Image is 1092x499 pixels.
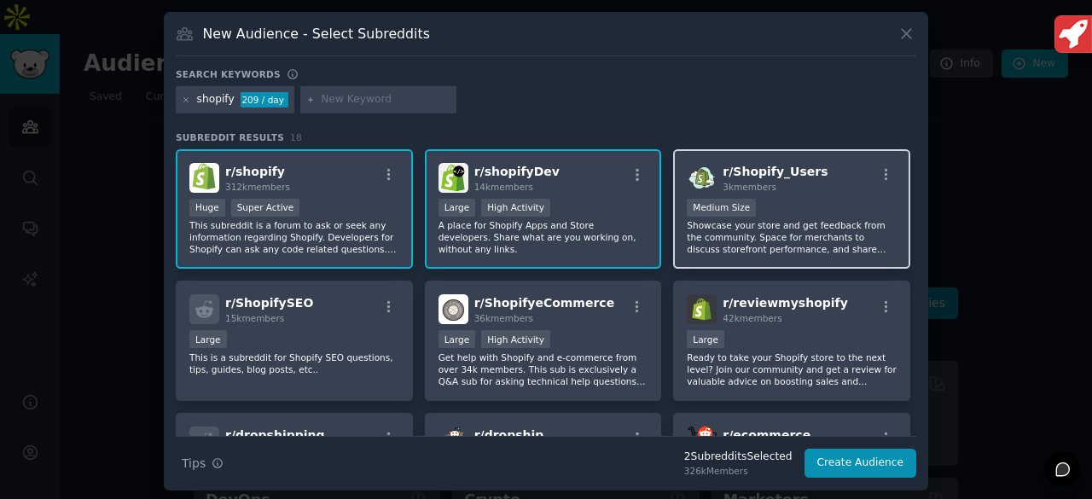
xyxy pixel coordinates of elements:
[189,351,399,375] p: This is a subreddit for Shopify SEO questions, tips, guides, blog posts, etc..
[439,294,468,324] img: ShopifyeCommerce
[439,199,476,217] div: Large
[439,163,468,193] img: shopifyDev
[723,296,847,310] span: r/ reviewmyshopify
[804,449,917,478] button: Create Audience
[290,132,302,142] span: 18
[439,330,476,348] div: Large
[474,296,615,310] span: r/ ShopifyeCommerce
[684,465,793,477] div: 326k Members
[723,165,828,178] span: r/ Shopify_Users
[481,199,550,217] div: High Activity
[723,182,776,192] span: 3k members
[225,182,290,192] span: 312k members
[189,199,225,217] div: Huge
[687,199,756,217] div: Medium Size
[225,296,313,310] span: r/ ShopifySEO
[203,25,430,43] h3: New Audience - Select Subreddits
[439,351,648,387] p: Get help with Shopify and e-commerce from over 34k members. This sub is exclusively a Q&A sub for...
[225,165,285,178] span: r/ shopify
[225,428,325,442] span: r/ dropshipping
[176,131,284,143] span: Subreddit Results
[687,330,724,348] div: Large
[189,163,219,193] img: shopify
[189,330,227,348] div: Large
[474,165,560,178] span: r/ shopifyDev
[231,199,300,217] div: Super Active
[474,313,533,323] span: 36k members
[189,219,399,255] p: This subreddit is a forum to ask or seek any information regarding Shopify. Developers for Shopif...
[225,313,284,323] span: 15k members
[481,330,550,348] div: High Activity
[474,428,544,442] span: r/ dropship
[176,68,281,80] h3: Search keywords
[687,294,717,324] img: reviewmyshopify
[197,92,235,107] div: shopify
[723,428,810,442] span: r/ ecommerce
[687,163,717,193] img: Shopify_Users
[684,450,793,465] div: 2 Subreddit s Selected
[687,219,897,255] p: Showcase your store and get feedback from the community. Space for merchants to discuss storefron...
[182,455,206,473] span: Tips
[241,92,288,107] div: 209 / day
[474,182,533,192] span: 14k members
[687,351,897,387] p: Ready to take your Shopify store to the next level? Join our community and get a review for valua...
[687,426,717,456] img: ecommerce
[439,426,468,456] img: dropship
[321,92,450,107] input: New Keyword
[723,313,781,323] span: 42k members
[176,449,229,479] button: Tips
[439,219,648,255] p: A place for Shopify Apps and Store developers. Share what are you working on, without any links.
